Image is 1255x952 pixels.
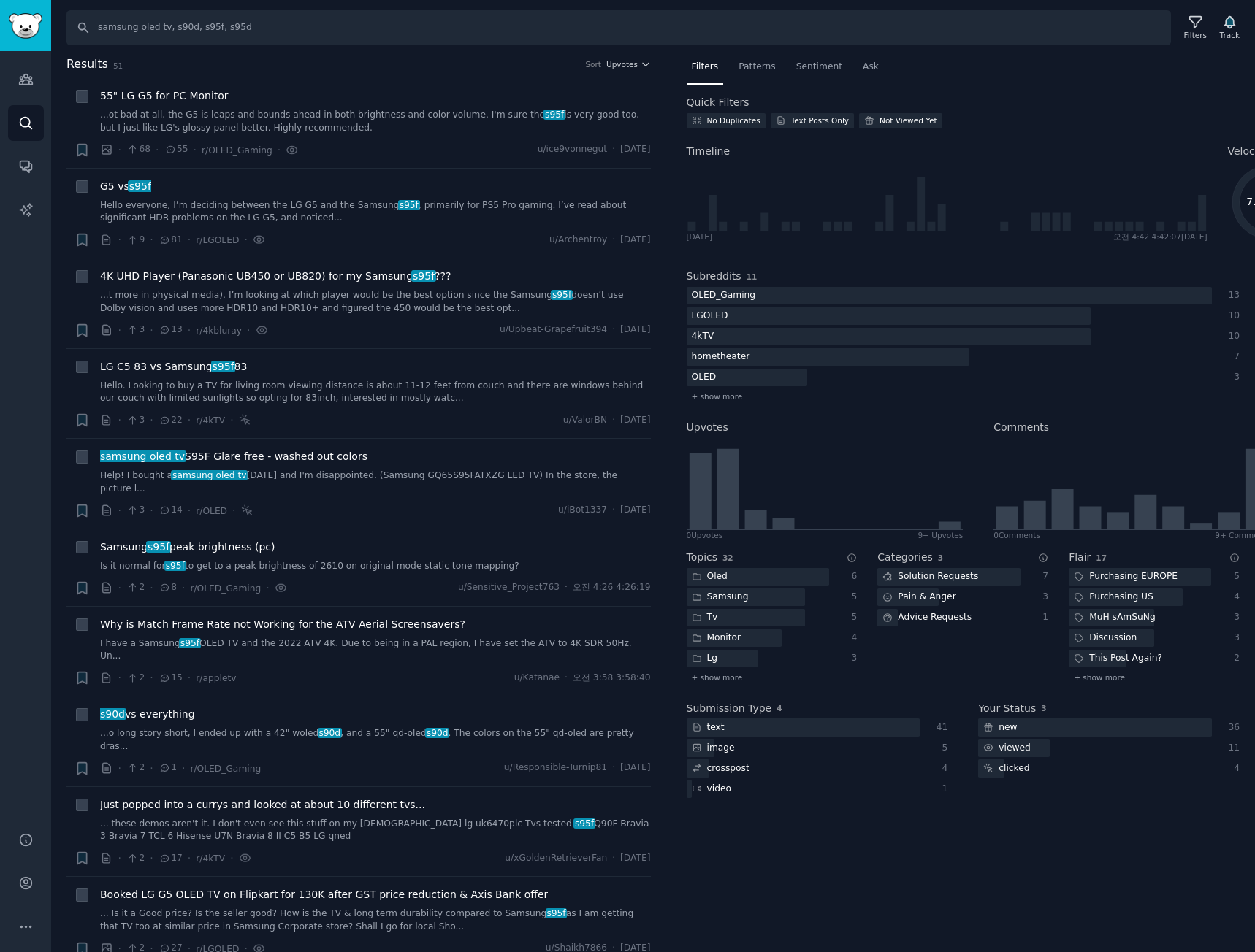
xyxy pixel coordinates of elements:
div: OLED_Gaming [687,287,761,305]
div: Samsung [687,588,754,607]
div: text [687,718,730,737]
div: 4 [1227,762,1240,775]
a: Samsungs95fpeak brightness (pc) [100,540,275,555]
span: r/LGOLED [196,235,239,245]
span: Results [66,55,108,74]
span: · [612,852,615,865]
span: [DATE] [620,852,650,865]
a: Is it normal fors95fto get to a peak brightness of 2610 on original mode static tone mapping? [100,560,651,573]
span: · [182,761,185,776]
span: · [150,580,153,596]
span: S95F Glare free - washed out colors [100,449,367,464]
span: · [118,851,121,866]
a: Hello everyone, I’m deciding between the LG G5 and the Samsungs95f, primarily for PS5 Pro gaming.... [100,199,651,225]
span: 3 [938,553,943,562]
span: [DATE] [620,323,650,337]
span: 1 [159,761,177,775]
span: s95f [179,638,201,648]
span: · [244,232,247,247]
h2: Topics [687,550,718,565]
div: OLED [687,369,722,387]
span: u/iBot1337 [558,504,607,517]
span: [DATE] [620,504,650,517]
div: new [978,718,1022,737]
h2: Categories [877,550,932,565]
span: · [188,412,191,428]
span: + show more [692,391,743,402]
span: s95f [128,180,153,192]
span: 68 [126,143,150,156]
span: · [612,761,615,775]
div: Text Posts Only [791,115,849,126]
h2: Comments [993,420,1049,435]
div: 4kTV [687,328,720,346]
div: 3 [844,652,858,665]
span: [DATE] [620,414,650,427]
span: 11 [747,272,758,281]
span: · [188,851,191,866]
button: Upvotes [606,59,651,69]
span: · [612,323,615,337]
span: r/OLED [196,506,227,516]
span: u/Archentroy [549,234,607,247]
div: 4 [844,632,858,645]
span: s95f [398,200,420,210]
div: 1 [1036,611,1049,624]
span: · [230,412,233,428]
span: u/Katanae [514,672,560,685]
span: · [266,580,269,596]
span: · [232,503,235,518]
span: s95f [573,818,595,829]
div: hometheater [687,348,755,366]
div: image [687,739,740,757]
span: 2 [126,672,145,685]
span: r/appletv [196,673,236,683]
div: 9+ Upvotes [918,530,963,540]
div: [DATE] [687,231,713,242]
span: · [150,851,153,866]
span: · [612,234,615,247]
a: ... these demos aren't it. I don't even see this stuff on my [DEMOGRAPHIC_DATA] lg uk6470plc Tvs ... [100,818,651,843]
span: r/4kTV [196,853,225,864]
h2: Upvotes [687,420,728,435]
span: 2 [126,761,145,775]
div: 7 [1227,350,1240,364]
h2: Your Status [978,701,1036,716]
div: 5 [844,591,858,604]
span: s95f [211,361,236,372]
span: s95f [164,561,186,571]
div: crosspost [687,759,755,778]
span: u/ice9vonnegut [538,143,608,156]
span: · [278,142,281,158]
span: Sentiment [796,61,842,74]
span: 3 [126,414,145,427]
div: 10 [1227,310,1240,323]
span: 오전 3:58 3:58:40 [573,672,651,685]
span: Upvotes [606,59,638,69]
span: + show more [1074,672,1125,683]
span: 9 [126,234,145,247]
a: ...t more in physical media). I’m looking at which player would be the best option since the Sams... [100,289,651,315]
span: Samsung peak brightness (pc) [100,540,275,555]
div: Oled [687,568,733,586]
span: · [150,670,153,686]
span: 3 [126,323,145,337]
span: 32 [722,553,733,562]
a: 55" LG G5 for PC Monitor [100,88,229,104]
span: s90d [318,728,342,738]
a: ... Is it a Good price? Is the seller good? How is the TV & long term durability compared to Sams... [100,907,651,933]
span: samsung oled tv [171,470,248,480]
span: r/4kTV [196,415,225,426]
span: samsung oled tv [99,450,186,462]
div: Purchasing US [1069,588,1159,607]
span: 17 [1096,553,1107,562]
div: Sort [585,59,601,69]
a: Just popped into a currys and looked at about 10 different tvs... [100,797,425,813]
span: · [188,670,191,686]
span: Ask [863,61,879,74]
span: G5 vs [100,179,151,194]
div: Filters [1184,30,1207,40]
a: 4K UHD Player (Panasonic UB450 or UB820) for my Samsungs95f??? [100,269,451,284]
